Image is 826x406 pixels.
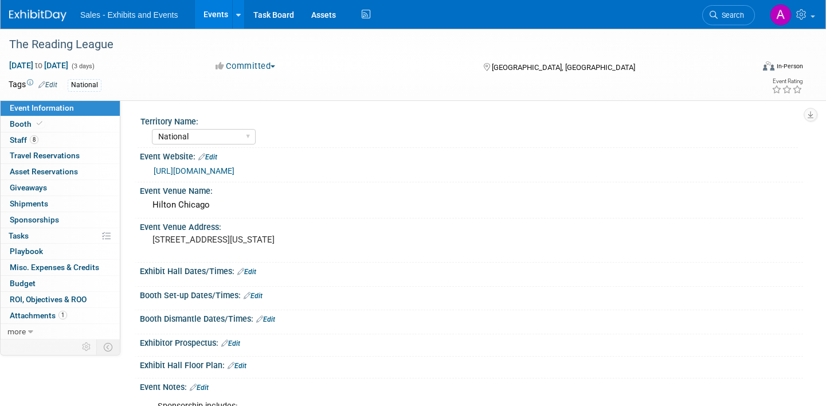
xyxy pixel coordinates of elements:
[10,279,36,288] span: Budget
[140,263,803,278] div: Exhibit Hall Dates/Times:
[77,339,97,354] td: Personalize Event Tab Strip
[1,308,120,323] a: Attachments1
[10,135,38,145] span: Staff
[221,339,240,348] a: Edit
[1,228,120,244] a: Tasks
[228,362,246,370] a: Edit
[7,327,26,336] span: more
[772,79,802,84] div: Event Rating
[1,260,120,275] a: Misc. Expenses & Credits
[58,311,67,319] span: 1
[37,120,42,127] i: Booth reservation complete
[718,11,744,19] span: Search
[10,103,74,112] span: Event Information
[212,60,280,72] button: Committed
[68,79,101,91] div: National
[154,166,234,175] a: [URL][DOMAIN_NAME]
[702,5,755,25] a: Search
[1,292,120,307] a: ROI, Objectives & ROO
[1,244,120,259] a: Playbook
[5,34,735,55] div: The Reading League
[152,235,404,245] pre: [STREET_ADDRESS][US_STATE]
[140,113,798,127] div: Territory Name:
[1,212,120,228] a: Sponsorships
[685,60,803,77] div: Event Format
[10,199,48,208] span: Shipments
[9,79,57,92] td: Tags
[140,218,803,233] div: Event Venue Address:
[1,116,120,132] a: Booth
[10,151,80,160] span: Travel Reservations
[97,339,120,354] td: Toggle Event Tabs
[10,119,45,128] span: Booth
[492,63,635,72] span: [GEOGRAPHIC_DATA], [GEOGRAPHIC_DATA]
[140,334,803,349] div: Exhibitor Prospectus:
[140,182,803,197] div: Event Venue Name:
[763,61,774,71] img: Format-Inperson.png
[198,153,217,161] a: Edit
[1,100,120,116] a: Event Information
[256,315,275,323] a: Edit
[10,167,78,176] span: Asset Reservations
[770,4,792,26] img: Alexandra Horne
[80,10,178,19] span: Sales - Exhibits and Events
[9,60,69,71] span: [DATE] [DATE]
[1,132,120,148] a: Staff8
[140,310,803,325] div: Booth Dismantle Dates/Times:
[9,10,66,21] img: ExhibitDay
[10,263,99,272] span: Misc. Expenses & Credits
[1,196,120,212] a: Shipments
[140,287,803,302] div: Booth Set-up Dates/Times:
[1,276,120,291] a: Budget
[140,148,803,163] div: Event Website:
[30,135,38,144] span: 8
[1,164,120,179] a: Asset Reservations
[33,61,44,70] span: to
[10,295,87,304] span: ROI, Objectives & ROO
[10,311,67,320] span: Attachments
[38,81,57,89] a: Edit
[10,215,59,224] span: Sponsorships
[776,62,803,71] div: In-Person
[9,231,29,240] span: Tasks
[1,324,120,339] a: more
[140,357,803,372] div: Exhibit Hall Floor Plan:
[71,63,95,70] span: (3 days)
[237,268,256,276] a: Edit
[190,384,209,392] a: Edit
[1,148,120,163] a: Travel Reservations
[244,292,263,300] a: Edit
[1,180,120,196] a: Giveaways
[10,183,47,192] span: Giveaways
[148,196,794,214] div: Hilton Chicago
[140,378,803,393] div: Event Notes:
[10,247,43,256] span: Playbook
